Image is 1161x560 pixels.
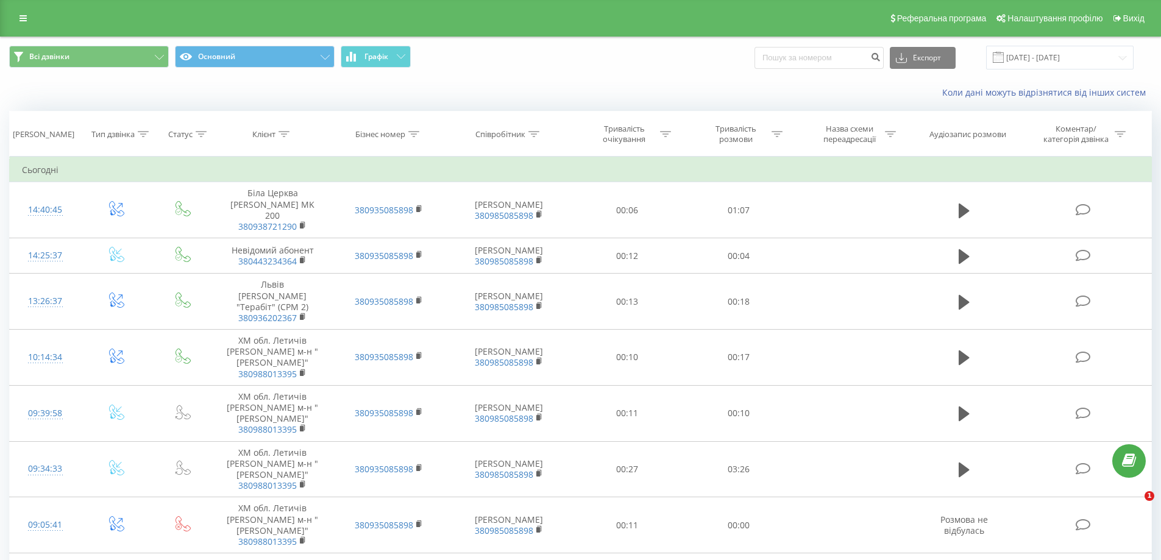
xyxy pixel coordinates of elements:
td: [PERSON_NAME] [447,274,572,330]
td: ХМ обл. Летичів [PERSON_NAME] м-н "[PERSON_NAME]" [215,497,330,553]
td: [PERSON_NAME] [447,238,572,274]
td: Біла Церква [PERSON_NAME] MK 200 [215,182,330,238]
td: [PERSON_NAME] [447,182,572,238]
td: 00:00 [683,497,795,553]
a: 380935085898 [355,296,413,307]
a: 380988013395 [238,480,297,491]
td: [PERSON_NAME] [447,497,572,553]
td: 00:13 [572,274,683,330]
div: 09:39:58 [22,402,69,425]
td: 00:06 [572,182,683,238]
span: 1 [1145,491,1154,501]
div: Бізнес номер [355,129,405,140]
td: 00:11 [572,385,683,441]
input: Пошук за номером [754,47,884,69]
a: 380988013395 [238,368,297,380]
div: Тип дзвінка [91,129,135,140]
div: Коментар/категорія дзвінка [1040,124,1112,144]
td: 00:10 [683,385,795,441]
td: 00:27 [572,441,683,497]
a: 380935085898 [355,204,413,216]
button: Експорт [890,47,956,69]
td: ХМ обл. Летичів [PERSON_NAME] м-н "[PERSON_NAME]" [215,330,330,386]
td: ХМ обл. Летичів [PERSON_NAME] м-н "[PERSON_NAME]" [215,385,330,441]
span: Всі дзвінки [29,52,69,62]
div: 14:40:45 [22,198,69,222]
a: 380985085898 [475,525,533,536]
a: 380988013395 [238,424,297,435]
a: 380935085898 [355,351,413,363]
td: [PERSON_NAME] [447,441,572,497]
span: Розмова не відбулась [940,514,988,536]
span: Графік [364,52,388,61]
a: 380985085898 [475,356,533,368]
a: 380935085898 [355,407,413,419]
div: Тривалість очікування [592,124,657,144]
div: 10:14:34 [22,346,69,369]
td: 00:12 [572,238,683,274]
div: Клієнт [252,129,275,140]
div: Статус [168,129,193,140]
a: 380988013395 [238,536,297,547]
td: ХМ обл. Летичів [PERSON_NAME] м-н "[PERSON_NAME]" [215,441,330,497]
button: Графік [341,46,411,68]
a: 380985085898 [475,413,533,424]
td: 01:07 [683,182,795,238]
div: [PERSON_NAME] [13,129,74,140]
div: 14:25:37 [22,244,69,268]
div: Аудіозапис розмови [929,129,1006,140]
td: [PERSON_NAME] [447,330,572,386]
td: Невідомий абонент [215,238,330,274]
a: 380936202367 [238,312,297,324]
a: 380985085898 [475,210,533,221]
button: Всі дзвінки [9,46,169,68]
span: Реферальна програма [897,13,987,23]
a: 380985085898 [475,469,533,480]
td: 03:26 [683,441,795,497]
td: Сьогодні [10,158,1152,182]
a: 380443234364 [238,255,297,267]
td: 00:10 [572,330,683,386]
td: 00:17 [683,330,795,386]
td: 00:18 [683,274,795,330]
div: 13:26:37 [22,289,69,313]
a: 380935085898 [355,519,413,531]
div: Тривалість розмови [703,124,769,144]
a: Коли дані можуть відрізнятися вiд інших систем [942,87,1152,98]
a: 380935085898 [355,463,413,475]
a: 380935085898 [355,250,413,261]
button: Основний [175,46,335,68]
a: 380938721290 [238,221,297,232]
a: 380985085898 [475,255,533,267]
td: 00:11 [572,497,683,553]
iframe: Intercom live chat [1120,491,1149,520]
span: Вихід [1123,13,1145,23]
div: Співробітник [475,129,525,140]
td: [PERSON_NAME] [447,385,572,441]
span: Налаштування профілю [1007,13,1102,23]
a: 380985085898 [475,301,533,313]
div: 09:05:41 [22,513,69,537]
td: 00:04 [683,238,795,274]
div: Назва схеми переадресації [817,124,882,144]
td: Львів [PERSON_NAME] "Терабіт" (СРМ 2) [215,274,330,330]
div: 09:34:33 [22,457,69,481]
